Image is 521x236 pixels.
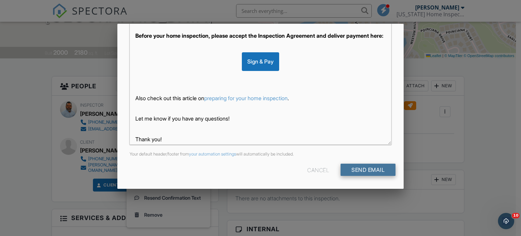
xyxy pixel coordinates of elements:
[135,135,386,143] p: Thank you!
[498,213,514,229] iframe: Intercom live chat
[126,151,396,157] div: Your default header/footer from will automatically be included.
[512,213,520,218] span: 10
[189,151,236,157] a: your automation settings
[242,58,279,65] a: Sign & Pay
[242,52,279,71] div: Sign & Pay
[135,94,386,102] p: Also check out this article on .
[204,95,288,102] a: preparing for your home inspection
[341,164,395,176] input: Send Email
[307,164,329,176] div: Cancel
[135,115,386,122] p: Let me know if you have any questions!
[135,32,383,39] strong: Before your home inspection, please accept the Inspection Agreement and deliver payment here:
